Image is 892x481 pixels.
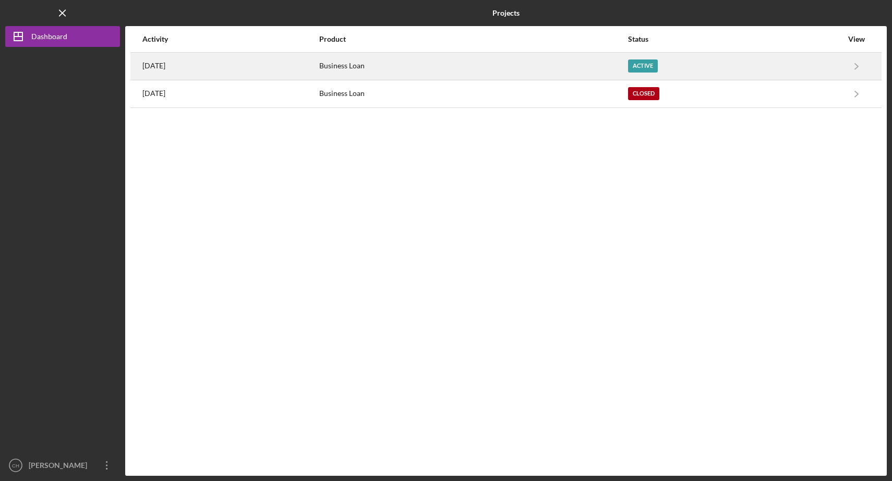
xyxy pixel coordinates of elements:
div: Active [628,59,658,73]
div: Business Loan [319,81,627,107]
div: [PERSON_NAME] [26,455,94,478]
button: CH[PERSON_NAME] [5,455,120,476]
div: View [843,35,870,43]
div: Activity [142,35,318,43]
div: Business Loan [319,53,627,79]
text: CH [12,463,19,468]
time: 2023-10-09 15:31 [142,89,165,98]
b: Projects [492,9,520,17]
div: Product [319,35,627,43]
button: Dashboard [5,26,120,47]
div: Dashboard [31,26,67,50]
div: Status [628,35,842,43]
time: 2025-07-05 07:21 [142,62,165,70]
div: Closed [628,87,659,100]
